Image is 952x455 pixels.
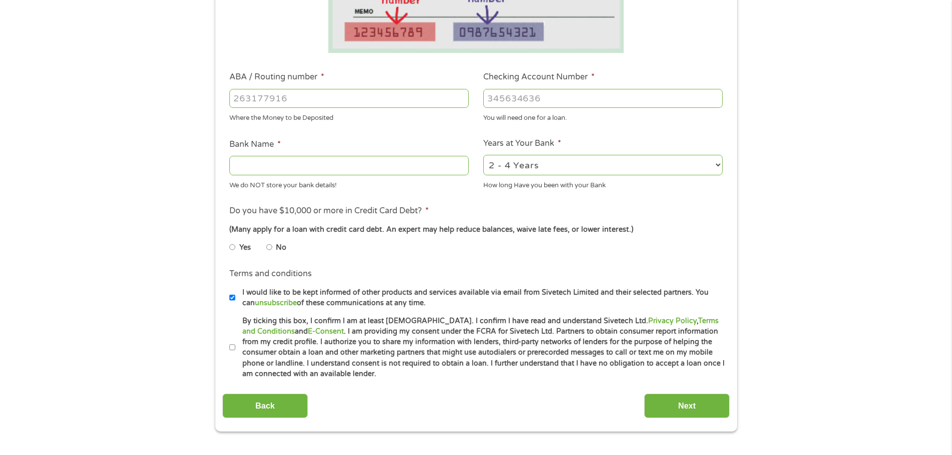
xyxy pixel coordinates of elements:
[235,287,726,309] label: I would like to be kept informed of other products and services available via email from Sivetech...
[483,177,723,190] div: How long Have you been with your Bank
[229,224,722,235] div: (Many apply for a loan with credit card debt. An expert may help reduce balances, waive late fees...
[276,242,286,253] label: No
[229,72,324,82] label: ABA / Routing number
[255,299,297,307] a: unsubscribe
[648,317,697,325] a: Privacy Policy
[308,327,344,336] a: E-Consent
[483,89,723,108] input: 345634636
[239,242,251,253] label: Yes
[229,269,312,279] label: Terms and conditions
[229,177,469,190] div: We do NOT store your bank details!
[483,110,723,123] div: You will need one for a loan.
[222,394,308,418] input: Back
[235,316,726,380] label: By ticking this box, I confirm I am at least [DEMOGRAPHIC_DATA]. I confirm I have read and unders...
[483,72,595,82] label: Checking Account Number
[644,394,730,418] input: Next
[483,138,561,149] label: Years at Your Bank
[229,206,429,216] label: Do you have $10,000 or more in Credit Card Debt?
[229,89,469,108] input: 263177916
[229,110,469,123] div: Where the Money to be Deposited
[229,139,281,150] label: Bank Name
[242,317,719,336] a: Terms and Conditions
